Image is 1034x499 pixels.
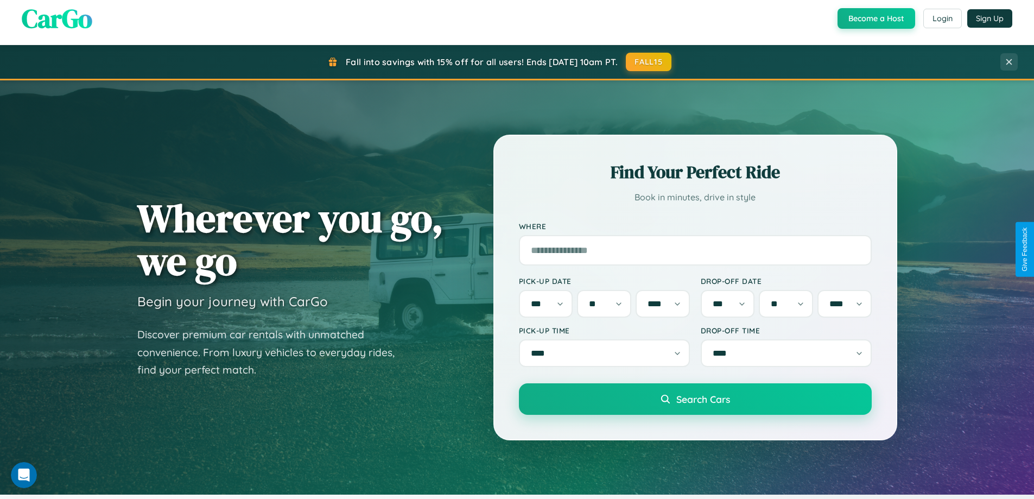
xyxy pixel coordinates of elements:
label: Pick-up Time [519,326,690,335]
label: Drop-off Date [701,276,872,286]
label: Pick-up Date [519,276,690,286]
label: Drop-off Time [701,326,872,335]
button: Become a Host [838,8,915,29]
label: Where [519,222,872,231]
div: Give Feedback [1021,228,1029,271]
span: CarGo [22,1,92,36]
span: Search Cars [676,393,730,405]
h2: Find Your Perfect Ride [519,160,872,184]
p: Discover premium car rentals with unmatched convenience. From luxury vehicles to everyday rides, ... [137,326,409,379]
iframe: Intercom live chat [11,462,37,488]
button: Search Cars [519,383,872,415]
button: FALL15 [626,53,671,71]
span: Fall into savings with 15% off for all users! Ends [DATE] 10am PT. [346,56,618,67]
button: Login [923,9,962,28]
button: Sign Up [967,9,1012,28]
h1: Wherever you go, we go [137,197,443,282]
h3: Begin your journey with CarGo [137,293,328,309]
p: Book in minutes, drive in style [519,190,872,205]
